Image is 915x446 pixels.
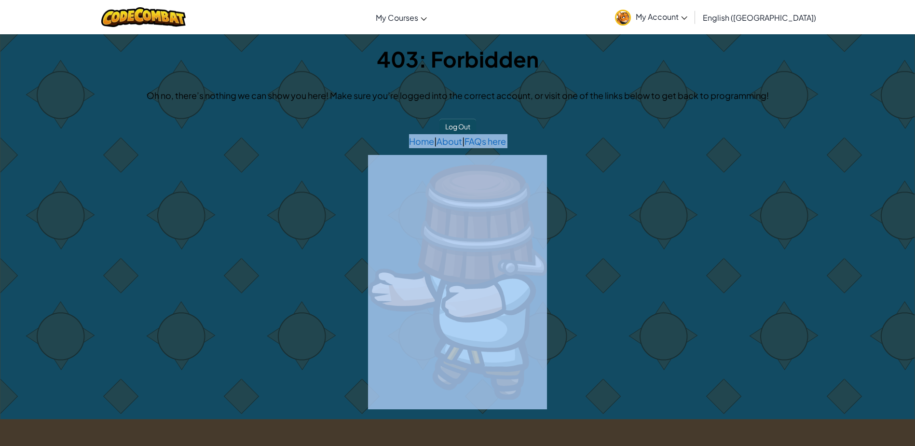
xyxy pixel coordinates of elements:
[437,136,462,147] a: About
[376,13,418,23] span: My Courses
[464,136,506,147] a: FAQs here
[703,13,816,23] span: English ([GEOGRAPHIC_DATA])
[636,12,687,22] span: My Account
[439,119,476,134] button: Log Out
[434,136,437,147] span: |
[409,136,434,147] a: Home
[610,2,692,32] a: My Account
[698,4,821,30] a: English ([GEOGRAPHIC_DATA])
[462,136,464,147] span: |
[371,4,432,30] a: My Courses
[10,88,905,102] p: Oh no, there’s nothing we can show you here! Make sure you’re logged into the correct account, or...
[431,45,539,72] span: Forbidden
[101,7,186,27] img: CodeCombat logo
[368,165,547,400] img: 404_3.png
[377,45,431,72] span: 403:
[615,10,631,26] img: avatar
